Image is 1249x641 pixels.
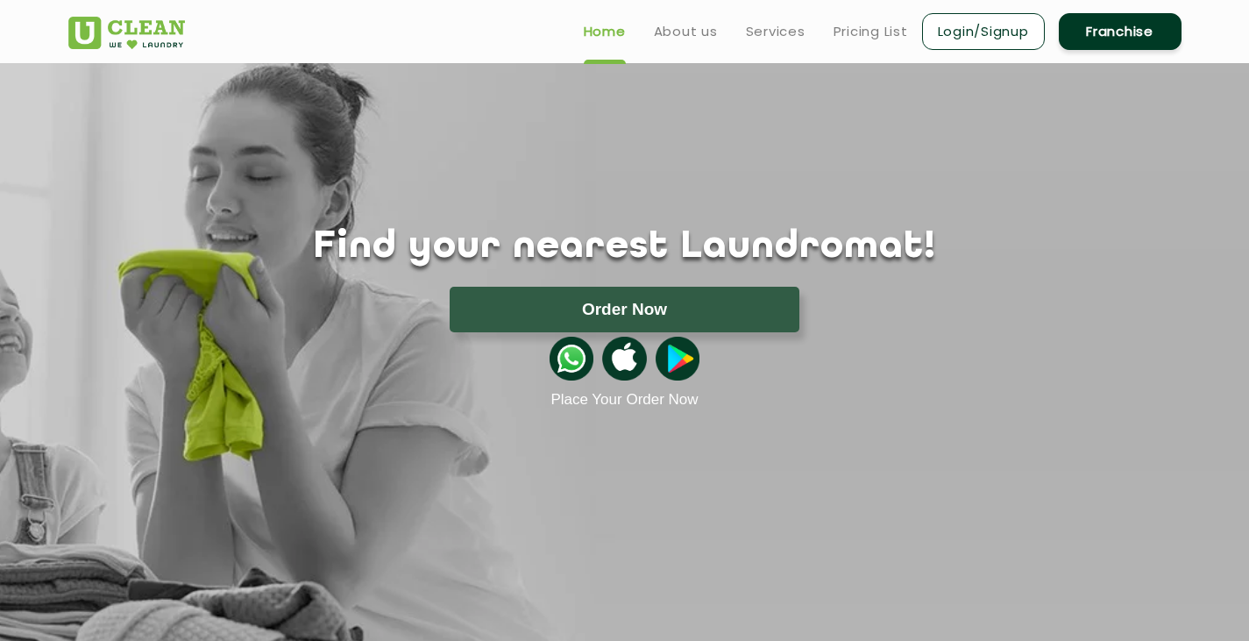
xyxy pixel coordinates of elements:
[584,21,626,42] a: Home
[1059,13,1182,50] a: Franchise
[68,17,185,49] img: UClean Laundry and Dry Cleaning
[834,21,908,42] a: Pricing List
[746,21,805,42] a: Services
[922,13,1045,50] a: Login/Signup
[550,391,698,409] a: Place Your Order Now
[656,337,699,381] img: playstoreicon.png
[550,337,593,381] img: whatsappicon.png
[55,225,1195,269] h1: Find your nearest Laundromat!
[654,21,718,42] a: About us
[602,337,646,381] img: apple-icon.png
[450,287,799,332] button: Order Now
